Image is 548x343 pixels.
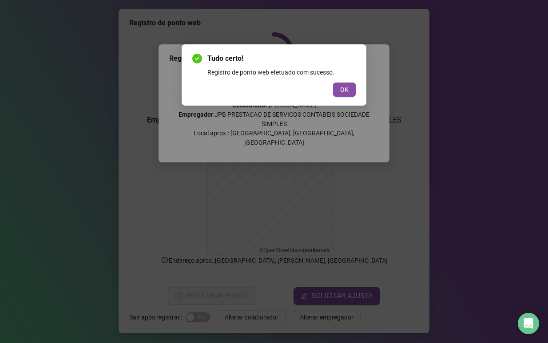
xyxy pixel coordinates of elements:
span: OK [340,85,349,95]
div: Open Intercom Messenger [518,313,539,334]
span: check-circle [192,54,202,63]
span: Tudo certo! [207,53,356,64]
div: Registro de ponto web efetuado com sucesso. [207,67,356,77]
button: OK [333,83,356,97]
